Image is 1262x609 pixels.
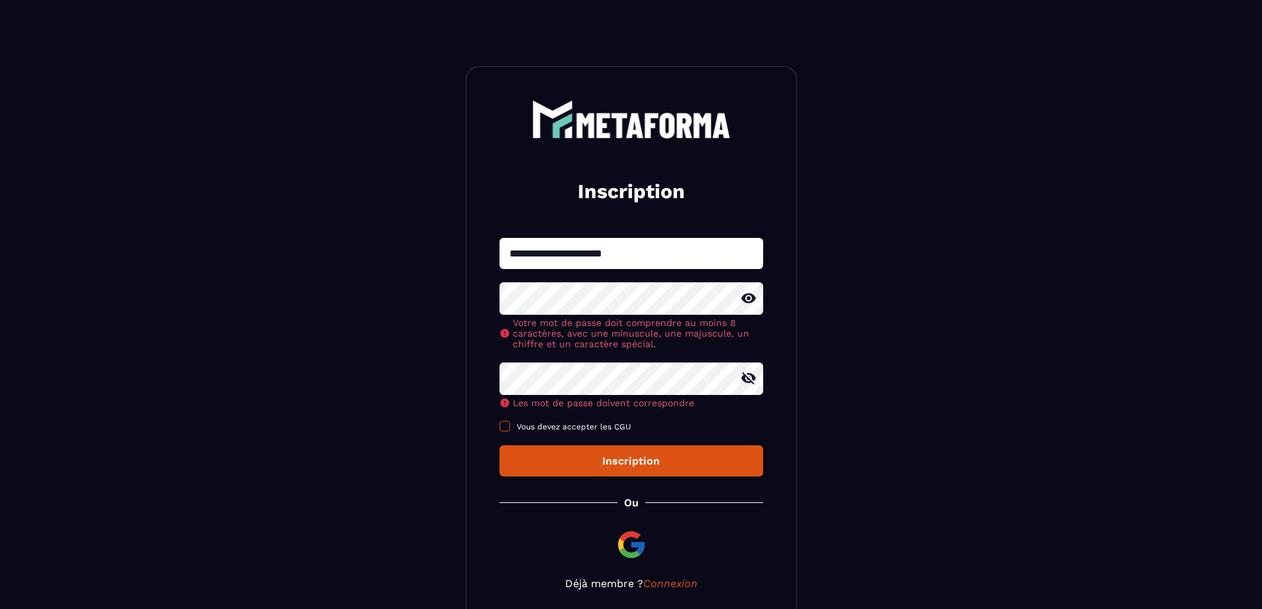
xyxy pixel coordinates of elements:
div: Inscription [510,455,753,467]
span: Vous devez accepter les CGU [517,422,631,431]
p: Déjà membre ? [500,577,763,590]
img: logo [532,100,731,138]
button: Inscription [500,445,763,476]
a: Connexion [643,577,698,590]
p: Ou [624,496,639,509]
img: google [615,529,647,561]
span: Les mot de passe doivent correspondre [513,398,694,408]
h2: Inscription [515,178,747,205]
span: Votre mot de passe doit comprendre au moins 8 caractères, avec une minuscule, une majuscule, un c... [513,317,763,349]
a: logo [500,100,763,138]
